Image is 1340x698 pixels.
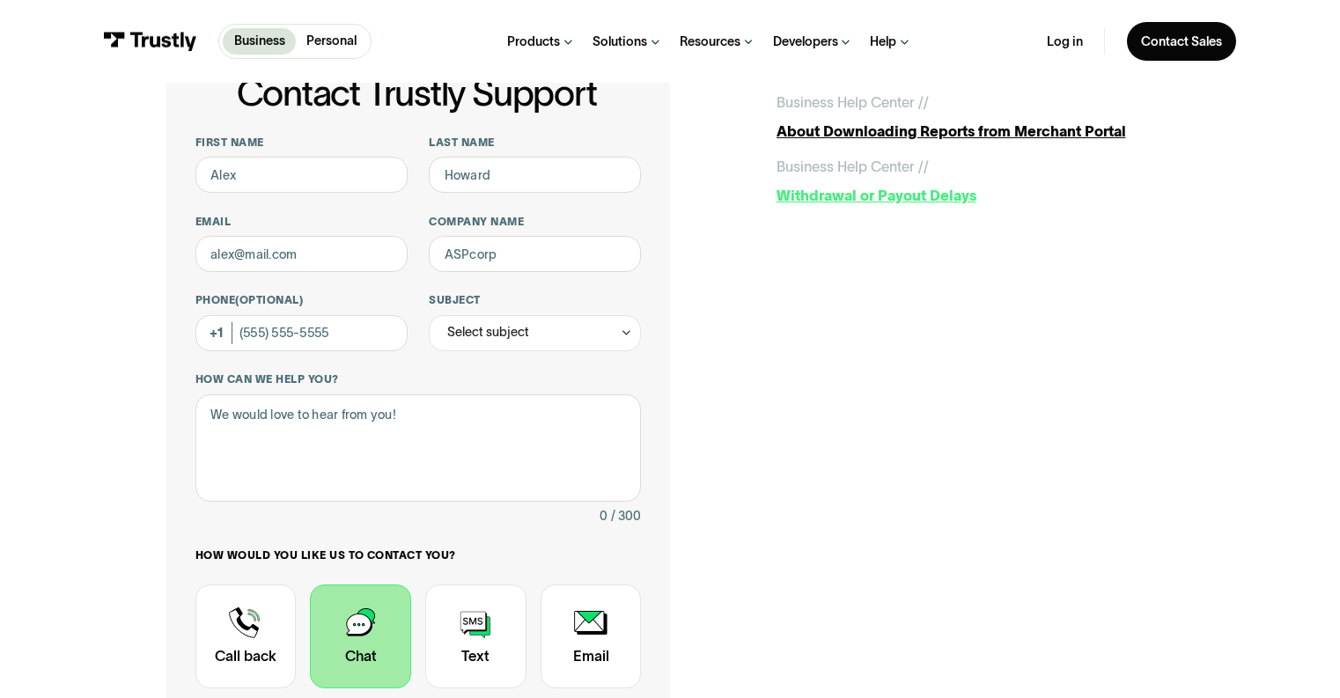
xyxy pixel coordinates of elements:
[1141,33,1222,50] div: Contact Sales
[429,157,641,193] input: Howard
[234,32,285,50] p: Business
[924,92,929,114] div: /
[192,74,642,114] h1: Contact Trustly Support
[296,28,368,55] a: Personal
[235,294,303,305] span: (Optional)
[195,548,642,562] label: How would you like us to contact you?
[777,121,1174,143] div: About Downloading Reports from Merchant Portal
[195,293,408,307] label: Phone
[777,156,1174,206] a: Business Help Center //Withdrawal or Payout Delays
[195,136,408,150] label: First name
[680,33,740,50] div: Resources
[593,33,647,50] div: Solutions
[507,33,560,50] div: Products
[429,315,641,351] div: Select subject
[777,185,1174,207] div: Withdrawal or Payout Delays
[195,157,408,193] input: Alex
[777,92,1174,142] a: Business Help Center //About Downloading Reports from Merchant Portal
[429,136,641,150] label: Last name
[773,33,838,50] div: Developers
[195,372,642,386] label: How can we help you?
[195,215,408,229] label: Email
[429,236,641,272] input: ASPcorp
[611,505,641,527] div: / 300
[777,156,924,178] div: Business Help Center /
[870,33,896,50] div: Help
[306,32,357,50] p: Personal
[429,215,641,229] label: Company name
[195,236,408,272] input: alex@mail.com
[223,28,296,55] a: Business
[924,156,929,178] div: /
[600,505,607,527] div: 0
[195,315,408,351] input: (555) 555-5555
[777,92,924,114] div: Business Help Center /
[104,32,197,51] img: Trustly Logo
[447,321,529,343] div: Select subject
[1047,33,1083,50] a: Log in
[429,293,641,307] label: Subject
[1127,22,1237,60] a: Contact Sales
